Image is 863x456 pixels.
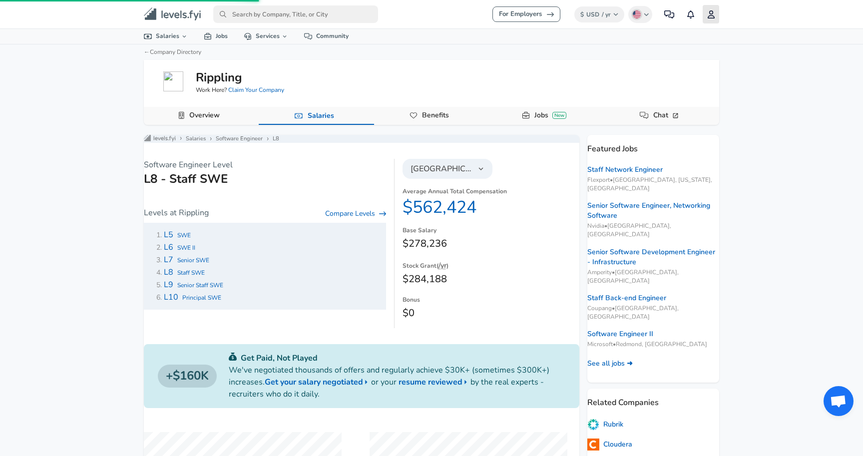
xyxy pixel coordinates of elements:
a: Senior Software Development Engineer - Infrastructure [587,247,719,267]
a: Overview [185,107,224,124]
a: L5SWE [164,230,191,240]
span: Senior SWE [177,256,209,264]
a: Jobs [196,29,236,43]
a: Community [296,29,357,43]
span: USD [586,10,599,18]
a: Benefits [418,107,453,124]
span: Principal SWE [182,294,221,302]
span: L6 [164,242,173,253]
span: L7 [164,254,173,265]
a: L8 [273,135,279,143]
h1: L8 - Staff SWE [144,171,386,187]
img: rippling.com [163,71,183,91]
a: Salaries [136,29,196,43]
a: Salaries [304,107,338,124]
dd: $562,424 [403,197,579,218]
span: Flexport • [GEOGRAPHIC_DATA], [US_STATE], [GEOGRAPHIC_DATA] [587,176,719,193]
img: pH7dHuK.png [587,419,599,431]
span: / yr [602,10,611,18]
button: English (US) [628,6,652,23]
a: Cloudera [587,439,632,451]
input: Search by Company, Title, or City [213,5,378,23]
a: Salaries [186,135,206,143]
h5: Rippling [196,69,242,86]
a: Senior Software Engineer, Networking Software [587,201,719,221]
span: Work Here? [196,86,284,94]
nav: primary [132,4,731,24]
a: L9Senior Staff SWE [164,280,223,290]
button: /yr [438,260,446,271]
dd: $284,188 [403,271,579,287]
span: Staff SWE [177,269,205,277]
p: Levels at Rippling [144,207,209,219]
dt: Bonus [403,295,579,305]
a: $160K [158,365,217,388]
a: resume reviewed [399,376,470,388]
button: [GEOGRAPHIC_DATA] [403,159,492,179]
a: Rubrik [587,419,623,431]
a: Software Engineer [216,135,263,143]
span: SWE [177,231,191,239]
a: L6SWE II [164,243,195,252]
a: Staff Back-end Engineer [587,293,666,303]
span: SWE II [177,244,195,252]
div: Open chat [824,386,854,416]
p: Software Engineer Level [144,159,386,171]
span: Nvidia • [GEOGRAPHIC_DATA], [GEOGRAPHIC_DATA] [587,222,719,239]
a: Software Engineer II [587,329,653,339]
p: We've negotiated thousands of offers and regularly achieve $30K+ (sometimes $300K+) increases. or... [229,364,565,400]
span: Amperity • [GEOGRAPHIC_DATA], [GEOGRAPHIC_DATA] [587,268,719,285]
span: Microsoft • Redmond, [GEOGRAPHIC_DATA] [587,340,719,349]
a: L8Staff SWE [164,268,205,277]
a: Compare Levels [325,209,386,219]
div: New [552,112,566,119]
dt: Stock Grant ( ) [403,260,579,271]
p: Related Companies [587,389,719,409]
a: JobsNew [530,107,570,124]
span: L9 [164,279,173,290]
img: svg+xml;base64,PHN2ZyB4bWxucz0iaHR0cDovL3d3dy53My5vcmcvMjAwMC9zdmciIGZpbGw9IiMwYzU0NjAiIHZpZXdCb3... [229,353,237,361]
p: Featured Jobs [587,135,719,155]
span: Senior Staff SWE [177,281,223,289]
a: L10Principal SWE [164,293,221,302]
a: Services [236,29,296,43]
span: L8 [164,267,173,278]
span: [GEOGRAPHIC_DATA] [411,163,472,175]
a: Staff Network Engineer [587,165,663,175]
a: Claim Your Company [228,86,284,94]
span: L5 [164,229,173,240]
button: $USD/ yr [574,6,625,22]
a: For Employers [492,6,560,22]
img: 4hzn2Kk.png [587,439,599,451]
a: Chat [649,107,684,124]
dt: Base Salary [403,226,579,236]
span: Coupang • [GEOGRAPHIC_DATA], [GEOGRAPHIC_DATA] [587,304,719,321]
dd: $278,236 [403,236,579,252]
a: Get your salary negotiated [265,376,371,388]
div: Company Data Navigation [144,107,719,125]
a: L7Senior SWE [164,255,209,265]
dt: Average Annual Total Compensation [403,187,579,197]
p: Get Paid, Not Played [229,352,565,364]
span: L10 [164,292,178,303]
img: English (US) [633,10,641,18]
span: $ [580,10,584,18]
a: ←Company Directory [144,48,201,56]
a: See all jobs ➜ [587,359,633,369]
dd: $0 [403,305,579,321]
